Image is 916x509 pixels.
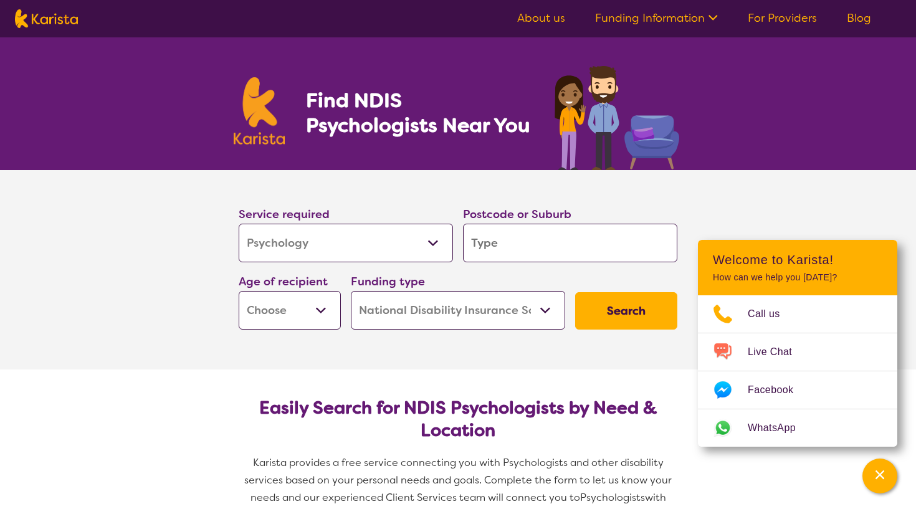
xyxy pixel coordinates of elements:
[15,9,78,28] img: Karista logo
[595,11,718,26] a: Funding Information
[244,456,674,504] span: Karista provides a free service connecting you with Psychologists and other disability services b...
[748,381,808,399] span: Facebook
[698,240,897,447] div: Channel Menu
[239,207,330,222] label: Service required
[517,11,565,26] a: About us
[847,11,871,26] a: Blog
[713,272,882,283] p: How can we help you [DATE]?
[580,491,645,504] span: Psychologists
[748,11,817,26] a: For Providers
[698,409,897,447] a: Web link opens in a new tab.
[463,224,677,262] input: Type
[351,274,425,289] label: Funding type
[713,252,882,267] h2: Welcome to Karista!
[306,88,537,138] h1: Find NDIS Psychologists Near You
[862,459,897,493] button: Channel Menu
[698,295,897,447] ul: Choose channel
[748,343,807,361] span: Live Chat
[575,292,677,330] button: Search
[748,305,795,323] span: Call us
[234,77,285,145] img: Karista logo
[249,397,667,442] h2: Easily Search for NDIS Psychologists by Need & Location
[463,207,571,222] label: Postcode or Suburb
[239,274,328,289] label: Age of recipient
[550,61,682,170] img: psychology
[748,419,811,437] span: WhatsApp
